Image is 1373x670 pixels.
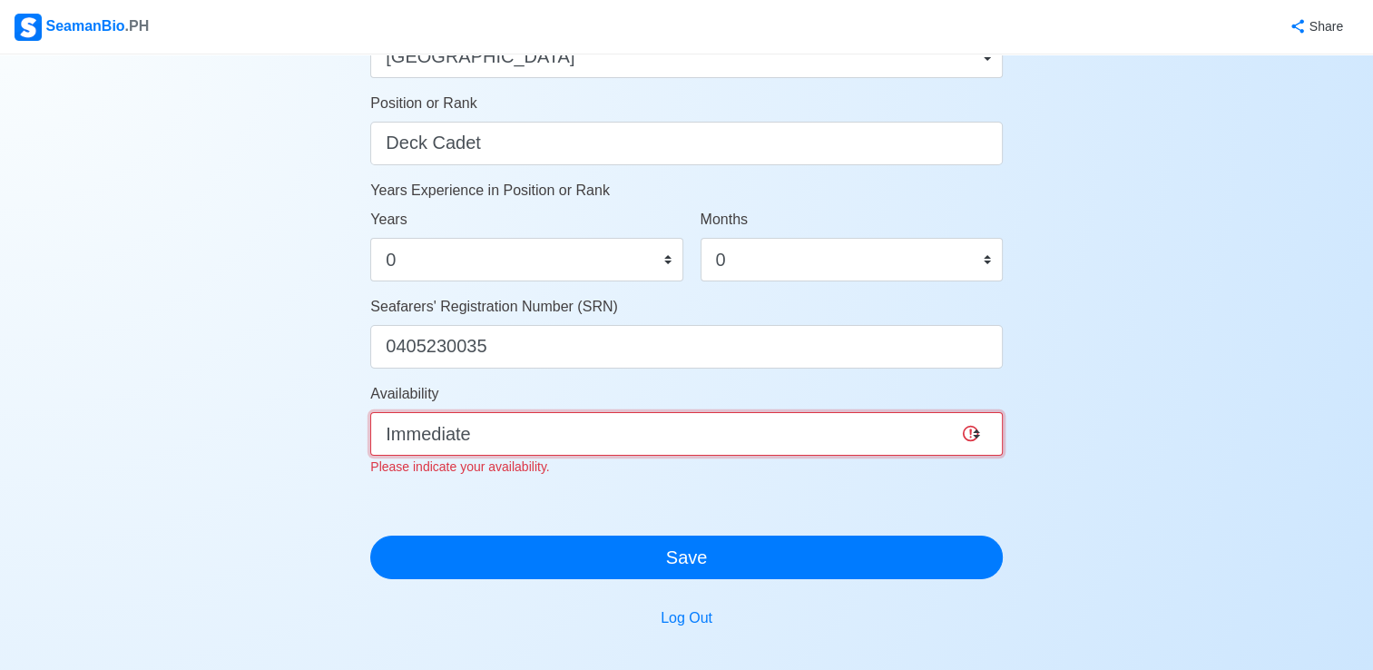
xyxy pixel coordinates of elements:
[370,536,1003,579] button: Save
[701,209,748,231] label: Months
[370,325,1003,369] input: ex. 1234567890
[370,209,407,231] label: Years
[370,122,1003,165] input: ex. 2nd Officer w/ Master License
[649,601,724,636] button: Log Out
[370,180,1003,202] p: Years Experience in Position or Rank
[125,18,150,34] span: .PH
[15,14,149,41] div: SeamanBio
[370,95,476,111] span: Position or Rank
[370,299,617,314] span: Seafarers' Registration Number (SRN)
[1271,9,1358,44] button: Share
[370,459,549,474] small: Please indicate your availability.
[15,14,42,41] img: Logo
[370,383,438,405] label: Availability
